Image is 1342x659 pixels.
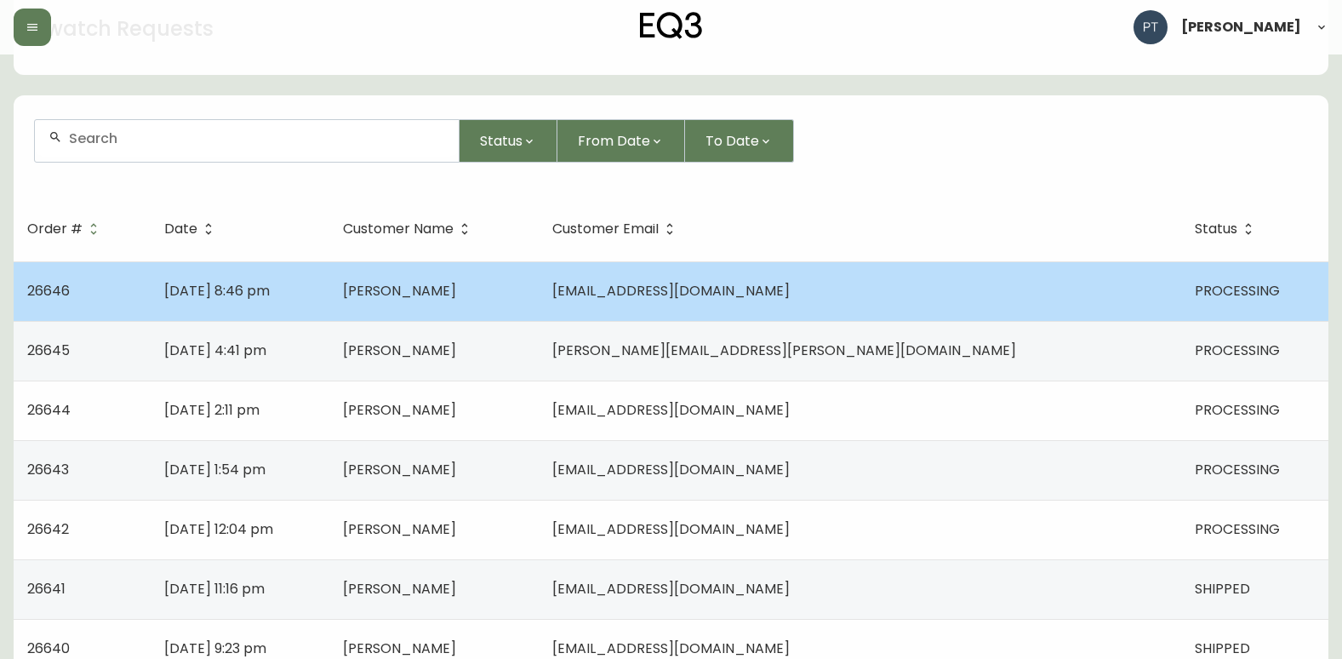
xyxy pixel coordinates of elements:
[164,224,197,234] span: Date
[552,579,790,599] span: [EMAIL_ADDRESS][DOMAIN_NAME]
[27,460,69,479] span: 26643
[27,221,105,237] span: Order #
[1195,281,1280,301] span: PROCESSING
[640,12,703,39] img: logo
[1195,341,1280,360] span: PROCESSING
[343,460,456,479] span: [PERSON_NAME]
[343,221,476,237] span: Customer Name
[164,221,220,237] span: Date
[705,130,759,152] span: To Date
[27,281,70,301] span: 26646
[552,224,659,234] span: Customer Email
[480,130,523,152] span: Status
[164,519,273,539] span: [DATE] 12:04 pm
[552,341,1016,360] span: [PERSON_NAME][EMAIL_ADDRESS][PERSON_NAME][DOMAIN_NAME]
[552,460,790,479] span: [EMAIL_ADDRESS][DOMAIN_NAME]
[164,400,260,420] span: [DATE] 2:11 pm
[685,119,794,163] button: To Date
[1195,460,1280,479] span: PROCESSING
[552,639,790,658] span: [EMAIL_ADDRESS][DOMAIN_NAME]
[1181,20,1301,34] span: [PERSON_NAME]
[343,519,456,539] span: [PERSON_NAME]
[460,119,557,163] button: Status
[343,639,456,658] span: [PERSON_NAME]
[578,130,650,152] span: From Date
[1195,579,1250,599] span: SHIPPED
[1195,519,1280,539] span: PROCESSING
[1195,224,1237,234] span: Status
[27,400,71,420] span: 26644
[552,519,790,539] span: [EMAIL_ADDRESS][DOMAIN_NAME]
[343,224,454,234] span: Customer Name
[164,579,265,599] span: [DATE] 11:16 pm
[1195,639,1250,658] span: SHIPPED
[27,341,70,360] span: 26645
[164,460,266,479] span: [DATE] 1:54 pm
[1195,221,1259,237] span: Status
[557,119,685,163] button: From Date
[343,400,456,420] span: [PERSON_NAME]
[552,281,790,301] span: [EMAIL_ADDRESS][DOMAIN_NAME]
[164,281,270,301] span: [DATE] 8:46 pm
[1134,10,1168,44] img: 986dcd8e1aab7847125929f325458823
[27,579,66,599] span: 26641
[164,341,266,360] span: [DATE] 4:41 pm
[69,130,445,146] input: Search
[1195,400,1280,420] span: PROCESSING
[27,519,69,539] span: 26642
[552,400,790,420] span: [EMAIL_ADDRESS][DOMAIN_NAME]
[343,281,456,301] span: [PERSON_NAME]
[552,221,681,237] span: Customer Email
[343,579,456,599] span: [PERSON_NAME]
[27,224,83,234] span: Order #
[164,639,266,658] span: [DATE] 9:23 pm
[27,639,70,658] span: 26640
[343,341,456,360] span: [PERSON_NAME]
